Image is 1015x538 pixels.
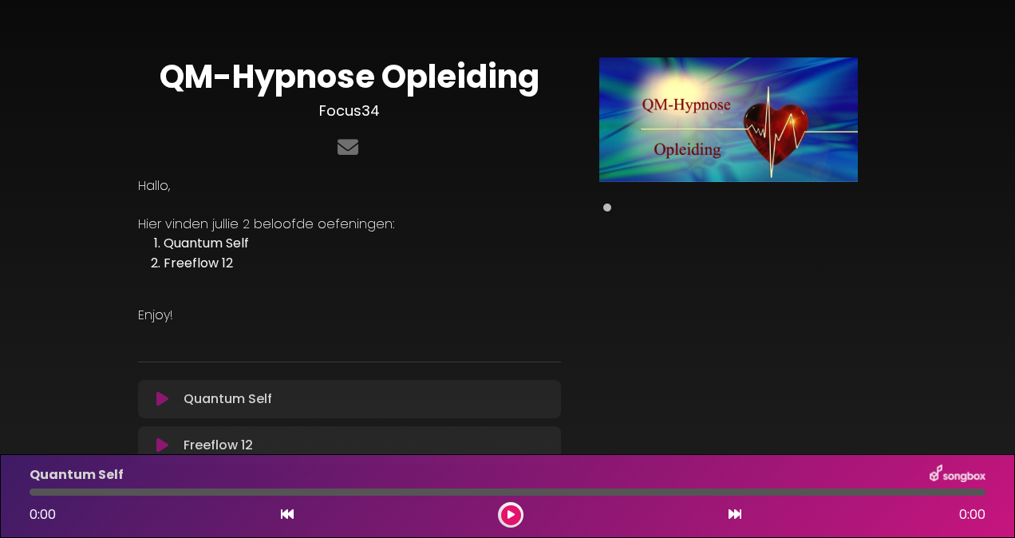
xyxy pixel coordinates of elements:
p: Quantum Self [30,465,124,485]
img: songbox-logo-white.png [930,465,985,485]
p: Enjoy! [138,306,561,325]
li: Freeflow 12 [164,254,561,274]
p: Hier vinden jullie 2 beloofde oefeningen: [138,215,561,234]
span: 0:00 [959,505,985,524]
h1: QM-Hypnose Opleiding [138,57,561,96]
p: Quantum Self [184,390,272,409]
p: Hallo, [138,176,561,196]
span: 0:00 [30,505,56,524]
p: Freeflow 12 [184,436,253,455]
h3: Focus34 [138,102,561,120]
img: Main Media [599,57,858,182]
li: Quantum Self [164,234,561,254]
